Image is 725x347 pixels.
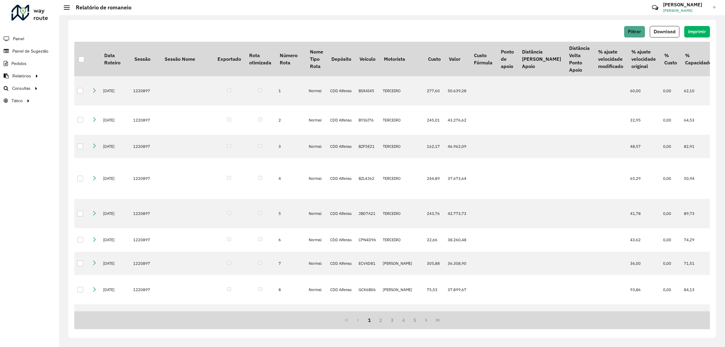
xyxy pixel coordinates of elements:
[130,275,160,304] td: 1220897
[327,158,355,199] td: CDD Alfenas
[327,252,355,275] td: CDD Alfenas
[327,275,355,304] td: CDD Alfenas
[445,158,470,199] td: 37.673,64
[681,42,716,76] th: % Capacidade
[327,105,355,135] td: CDD Alfenas
[275,275,306,304] td: 8
[130,252,160,275] td: 1220897
[100,275,130,304] td: [DATE]
[275,304,306,328] td: 9
[245,42,275,76] th: Rota otimizada
[306,199,327,228] td: Normal
[409,314,421,326] button: 5
[327,228,355,252] td: CDD Alfenas
[380,275,424,304] td: [PERSON_NAME]
[627,42,660,76] th: % ajuste velocidade original
[681,76,716,105] td: 62,10
[380,42,424,76] th: Motorista
[380,252,424,275] td: [PERSON_NAME]
[565,42,594,76] th: Distância Volta Ponto Apoio
[627,199,660,228] td: 41,78
[356,252,380,275] td: ECV4D81
[12,85,31,92] span: Consultas
[306,135,327,158] td: Normal
[380,158,424,199] td: TERCEIRO
[445,275,470,304] td: 37.899,67
[424,252,445,275] td: 305,88
[275,252,306,275] td: 7
[628,29,641,34] span: Filtrar
[627,105,660,135] td: 32,95
[445,76,470,105] td: 50.639,28
[306,228,327,252] td: Normal
[654,29,675,34] span: Download
[663,2,708,8] h3: [PERSON_NAME]
[518,42,565,76] th: Distância [PERSON_NAME] Apoio
[424,228,445,252] td: 22,66
[649,1,662,14] a: Contato Rápido
[130,42,160,76] th: Sessão
[327,199,355,228] td: CDD Alfenas
[275,135,306,158] td: 3
[681,252,716,275] td: 71,51
[306,105,327,135] td: Normal
[130,228,160,252] td: 1220897
[424,199,445,228] td: 243,76
[100,304,130,328] td: [DATE]
[424,135,445,158] td: 162,17
[660,158,681,199] td: 0,00
[356,42,380,76] th: Veículo
[327,76,355,105] td: CDD Alfenas
[100,228,130,252] td: [DATE]
[424,42,445,76] th: Custo
[660,252,681,275] td: 0,00
[130,105,160,135] td: 1220897
[684,26,710,37] button: Imprimir
[660,42,681,76] th: % Custo
[424,275,445,304] td: 75,53
[356,158,380,199] td: BZL4J62
[445,252,470,275] td: 36.308,90
[594,42,627,76] th: % ajuste velocidade modificado
[130,199,160,228] td: 1220897
[445,105,470,135] td: 43.276,62
[275,158,306,199] td: 4
[660,76,681,105] td: 0,00
[386,314,398,326] button: 3
[380,228,424,252] td: TERCEIRO
[445,199,470,228] td: 42.773,73
[213,42,245,76] th: Exportado
[497,42,518,76] th: Ponto de apoio
[275,199,306,228] td: 5
[470,42,496,76] th: Custo Fórmula
[660,304,681,328] td: 0,00
[100,42,130,76] th: Data Roteiro
[356,275,380,304] td: GCK6B06
[445,135,470,158] td: 46.962,09
[12,73,31,79] span: Relatórios
[627,228,660,252] td: 43,62
[306,42,327,76] th: Nome Tipo Rota
[627,76,660,105] td: 60,00
[356,304,380,328] td: GIC8C65
[660,228,681,252] td: 0,00
[663,8,708,13] span: [PERSON_NAME]
[11,60,27,67] span: Pedidos
[375,314,386,326] button: 2
[327,42,355,76] th: Depósito
[130,158,160,199] td: 1220897
[681,228,716,252] td: 74,29
[660,275,681,304] td: 0,00
[681,199,716,228] td: 89,73
[681,158,716,199] td: 50,94
[130,76,160,105] td: 1220897
[275,228,306,252] td: 6
[681,304,716,328] td: 88,50
[660,135,681,158] td: 0,00
[627,158,660,199] td: 65,29
[660,105,681,135] td: 0,00
[306,304,327,328] td: Normal
[130,135,160,158] td: 1220897
[356,135,380,158] td: BZF5E21
[380,304,424,328] td: TERCEIRO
